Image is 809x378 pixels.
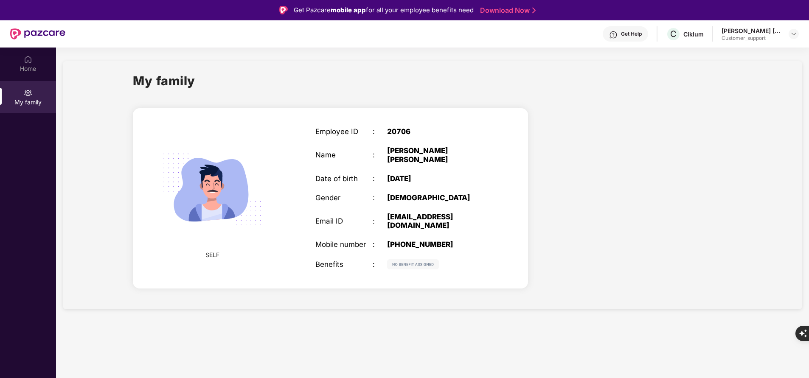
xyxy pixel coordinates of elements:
div: : [373,240,387,249]
div: Name [315,151,373,159]
div: : [373,174,387,183]
img: svg+xml;base64,PHN2ZyBpZD0iSGVscC0zMngzMiIgeG1sbnM9Imh0dHA6Ly93d3cudzMub3JnLzIwMDAvc3ZnIiB3aWR0aD... [609,31,618,39]
a: Download Now [480,6,533,15]
img: svg+xml;base64,PHN2ZyB4bWxucz0iaHR0cDovL3d3dy53My5vcmcvMjAwMC9zdmciIHdpZHRoPSIyMjQiIGhlaWdodD0iMT... [151,129,273,250]
img: New Pazcare Logo [10,28,65,39]
div: [PERSON_NAME] [PERSON_NAME] [387,146,487,163]
h1: My family [133,71,195,90]
img: Logo [279,6,288,14]
span: SELF [205,250,219,260]
div: [DATE] [387,174,487,183]
div: Ciklum [683,30,704,38]
div: Gender [315,193,373,202]
div: Employee ID [315,127,373,136]
div: : [373,217,387,225]
img: svg+xml;base64,PHN2ZyBpZD0iRHJvcGRvd24tMzJ4MzIiIHhtbG5zPSJodHRwOi8vd3d3LnczLm9yZy8yMDAwL3N2ZyIgd2... [790,31,797,37]
div: [PERSON_NAME] [PERSON_NAME] [722,27,781,35]
img: Stroke [532,6,536,15]
div: [EMAIL_ADDRESS][DOMAIN_NAME] [387,213,487,230]
div: Email ID [315,217,373,225]
img: svg+xml;base64,PHN2ZyB3aWR0aD0iMjAiIGhlaWdodD0iMjAiIHZpZXdCb3g9IjAgMCAyMCAyMCIgZmlsbD0ibm9uZSIgeG... [24,89,32,97]
div: : [373,151,387,159]
div: Date of birth [315,174,373,183]
div: Customer_support [722,35,781,42]
div: Benefits [315,260,373,269]
div: 20706 [387,127,487,136]
span: C [670,29,677,39]
div: Mobile number [315,240,373,249]
div: Get Pazcare for all your employee benefits need [294,5,474,15]
div: [PHONE_NUMBER] [387,240,487,249]
div: Get Help [621,31,642,37]
div: [DEMOGRAPHIC_DATA] [387,193,487,202]
div: : [373,193,387,202]
img: svg+xml;base64,PHN2ZyB4bWxucz0iaHR0cDovL3d3dy53My5vcmcvMjAwMC9zdmciIHdpZHRoPSIxMjIiIGhlaWdodD0iMj... [387,259,439,269]
div: : [373,127,387,136]
img: svg+xml;base64,PHN2ZyBpZD0iSG9tZSIgeG1sbnM9Imh0dHA6Ly93d3cudzMub3JnLzIwMDAvc3ZnIiB3aWR0aD0iMjAiIG... [24,55,32,64]
div: : [373,260,387,269]
strong: mobile app [331,6,366,14]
